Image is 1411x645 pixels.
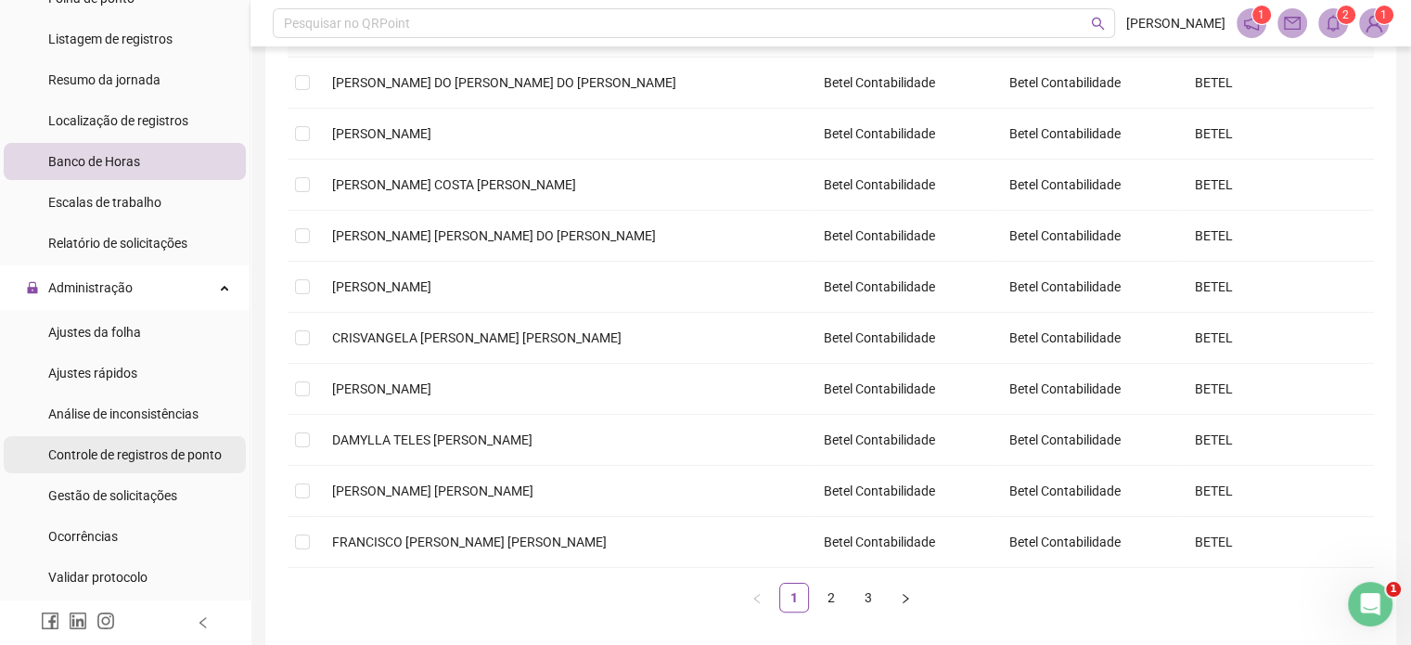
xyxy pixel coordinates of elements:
span: lock [26,281,39,294]
td: BETEL [1180,160,1374,211]
span: Ocorrências [48,529,118,544]
span: notification [1243,15,1260,32]
span: Validar protocolo [48,570,148,585]
span: Análise de inconsistências [48,406,199,421]
span: [PERSON_NAME] [PERSON_NAME] [332,484,533,498]
span: search [1091,17,1105,31]
td: Betel Contabilidade [809,58,994,109]
td: Betel Contabilidade [809,364,994,415]
td: Betel Contabilidade [994,466,1180,517]
span: facebook [41,612,59,630]
sup: 2 [1337,6,1355,24]
span: Relatório de solicitações [48,236,187,251]
td: BETEL [1180,466,1374,517]
td: Betel Contabilidade [994,262,1180,313]
li: Página anterior [742,583,772,613]
span: 2 [1342,8,1349,21]
td: Betel Contabilidade [994,517,1180,568]
span: [PERSON_NAME] [332,381,431,396]
sup: 1 [1252,6,1271,24]
button: left [742,583,772,613]
td: Betel Contabilidade [809,211,994,262]
td: Betel Contabilidade [994,364,1180,415]
iframe: Intercom live chat [1348,582,1392,626]
span: DAMYLLA TELES [PERSON_NAME] [332,432,532,447]
span: [PERSON_NAME] [PERSON_NAME] DO [PERSON_NAME] [332,228,656,243]
td: BETEL [1180,109,1374,160]
span: [PERSON_NAME] DO [PERSON_NAME] DO [PERSON_NAME] [332,75,676,90]
span: Administração [48,280,133,295]
span: Gestão de solicitações [48,488,177,503]
a: 3 [854,584,882,612]
td: BETEL [1180,313,1374,364]
span: [PERSON_NAME] [332,126,431,141]
span: instagram [96,612,115,630]
span: 1 [1258,8,1264,21]
span: CRISVANGELA [PERSON_NAME] [PERSON_NAME] [332,330,622,345]
span: Resumo da jornada [48,72,160,87]
li: 2 [816,583,846,613]
li: 3 [853,583,883,613]
span: [PERSON_NAME] [1126,13,1225,33]
span: Escalas de trabalho [48,195,161,210]
a: 2 [817,584,845,612]
sup: Atualize o seu contato no menu Meus Dados [1375,6,1393,24]
span: Ajustes rápidos [48,366,137,381]
span: [PERSON_NAME] [332,279,431,294]
td: BETEL [1180,262,1374,313]
span: left [751,593,763,604]
td: Betel Contabilidade [809,160,994,211]
span: Localização de registros [48,113,188,128]
li: 1 [779,583,809,613]
td: BETEL [1180,517,1374,568]
td: Betel Contabilidade [994,415,1180,466]
td: Betel Contabilidade [994,109,1180,160]
span: left [197,616,210,629]
td: Betel Contabilidade [809,109,994,160]
li: Próxima página [891,583,920,613]
td: Betel Contabilidade [994,313,1180,364]
td: Betel Contabilidade [809,466,994,517]
td: Betel Contabilidade [994,58,1180,109]
span: Controle de registros de ponto [48,447,222,462]
td: Betel Contabilidade [994,211,1180,262]
span: 1 [1380,8,1387,21]
td: BETEL [1180,415,1374,466]
span: Listagem de registros [48,32,173,46]
td: Betel Contabilidade [809,517,994,568]
span: Banco de Horas [48,154,140,169]
td: Betel Contabilidade [809,313,994,364]
span: Ajustes da folha [48,325,141,340]
span: FRANCISCO [PERSON_NAME] [PERSON_NAME] [332,535,607,549]
span: linkedin [69,612,87,630]
span: right [900,593,911,604]
td: BETEL [1180,58,1374,109]
span: 1 [1386,582,1401,597]
td: BETEL [1180,211,1374,262]
span: bell [1325,15,1341,32]
span: mail [1284,15,1301,32]
button: right [891,583,920,613]
td: BETEL [1180,364,1374,415]
img: 92716 [1360,9,1388,37]
span: [PERSON_NAME] COSTA [PERSON_NAME] [332,177,576,192]
td: Betel Contabilidade [809,415,994,466]
td: Betel Contabilidade [809,262,994,313]
td: Betel Contabilidade [994,160,1180,211]
a: 1 [780,584,808,612]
